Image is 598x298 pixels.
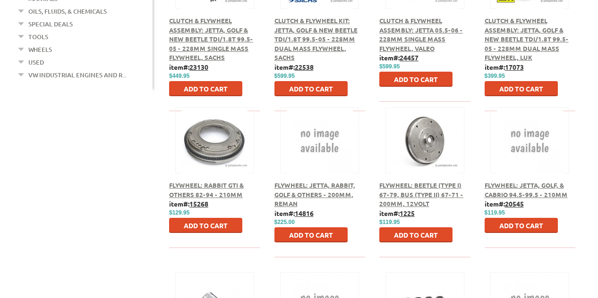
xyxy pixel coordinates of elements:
span: $599.95 [274,73,295,79]
span: Add to Cart [394,75,438,83]
span: $129.95 [169,209,189,216]
span: Add to Cart [499,84,543,93]
a: Wheels [28,43,52,56]
b: item#: [379,53,419,62]
u: 23130 [189,63,208,71]
a: VW Industrial Engines and R... [28,69,127,81]
span: Add to Cart [184,84,228,93]
a: Clutch & Flywheel Assembly: Jetta 05.5-06 - 228mm Single Mass Flywheel, Valeo [379,17,463,52]
button: Add to Cart [274,227,348,242]
b: item#: [379,209,415,217]
button: Add to Cart [379,227,453,242]
a: Clutch & Flywheel Assembly: Jetta, Golf & New Beetle TDI/1.8T 99.5-05 - 228mm Single Mass Flywhee... [169,17,253,61]
b: item#: [274,209,314,217]
button: Add to Cart [274,81,348,96]
a: Clutch & Flywheel Kit: Jetta, Golf & New Beetle TDI/1.8T 99.5-05 - 228mm Dual Mass Flywheel, Sachs [274,17,358,61]
span: $599.95 [379,63,400,70]
a: Flywheel: Beetle (Type I) 67-79, Bus (Type II) 67-71 - 200mm, 12volt [379,181,463,207]
span: $119.95 [485,209,505,216]
span: Add to Cart [289,231,333,239]
button: Add to Cart [485,81,558,96]
b: item#: [169,63,208,71]
a: Used [28,56,44,68]
b: item#: [485,199,524,208]
u: 22538 [295,63,314,71]
span: $399.95 [485,73,505,79]
a: Special Deals [28,18,73,30]
span: Add to Cart [184,221,228,230]
span: Add to Cart [289,84,333,93]
b: item#: [274,63,314,71]
button: Add to Cart [169,218,242,233]
a: Clutch & Flywheel Assembly: Jetta, Golf & New Beetle TDI/1.8T 99.5-05 - 228mm Dual Mass Flywheel,... [485,17,569,61]
a: Flywheel: Jetta, Golf, & Cabrio 94.5-99.5 - 210mm [485,181,568,199]
u: 1225 [400,209,415,217]
u: 17073 [505,63,524,71]
b: item#: [485,63,524,71]
button: Add to Cart [169,81,242,96]
b: item#: [169,199,208,208]
span: $449.95 [169,73,189,79]
u: 20545 [505,199,524,208]
a: Tools [28,31,48,43]
span: Add to Cart [499,221,543,230]
button: Add to Cart [379,72,453,87]
a: Flywheel: Rabbit GTI & Others 82-94 - 210mm [169,181,244,199]
span: $119.95 [379,219,400,225]
a: Flywheel: Jetta, Rabbit, Golf & Others - 200mm, Reman [274,181,355,207]
button: Add to Cart [485,218,558,233]
a: Oils, Fluids, & Chemicals [28,5,107,17]
u: 15268 [189,199,208,208]
u: 14816 [295,209,314,217]
span: $225.00 [274,219,295,225]
u: 24457 [400,53,419,62]
span: Add to Cart [394,231,438,239]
